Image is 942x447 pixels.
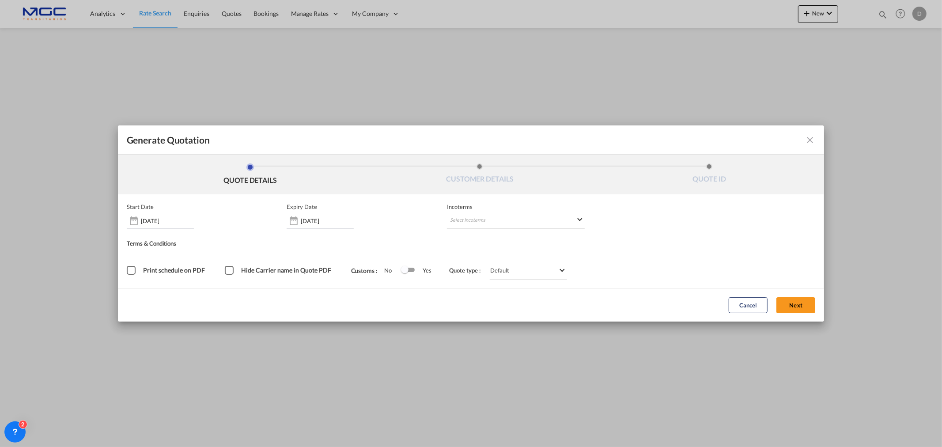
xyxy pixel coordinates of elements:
div: Default [491,267,510,274]
span: Hide Carrier name in Quote PDF [241,266,331,274]
md-select: Select Incoterms [447,213,585,229]
md-checkbox: Hide Carrier name in Quote PDF [225,266,333,275]
span: Yes [414,267,432,274]
input: Expiry date [301,217,354,224]
li: CUSTOMER DETAILS [365,163,594,187]
span: Customs : [351,267,385,274]
p: Expiry Date [287,203,317,210]
div: Terms & Conditions [127,240,471,250]
span: Print schedule on PDF [143,266,205,274]
span: No [385,267,401,274]
md-checkbox: Print schedule on PDF [127,266,207,275]
button: Cancel [729,297,768,313]
md-switch: Switch 1 [401,264,414,277]
span: Generate Quotation [127,134,210,146]
md-dialog: Generate QuotationQUOTE ... [118,125,825,322]
li: QUOTE DETAILS [136,163,365,187]
span: Incoterms [447,203,585,210]
p: Start Date [127,203,154,210]
span: Quote type : [450,267,488,274]
md-icon: icon-close fg-AAA8AD cursor m-0 [805,135,815,145]
input: Start date [141,217,194,224]
button: Next [776,297,815,313]
li: QUOTE ID [594,163,824,187]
